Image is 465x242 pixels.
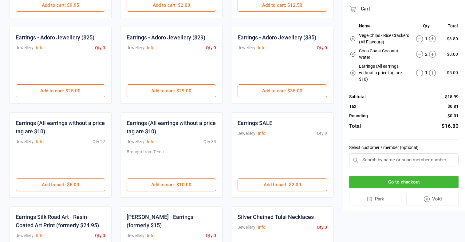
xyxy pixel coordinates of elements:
[36,139,44,145] button: Info
[317,45,327,51] div: Qty: 0
[238,224,255,231] div: Jewellery
[317,130,327,137] div: Qty: 9
[258,130,266,137] button: Info
[206,232,216,239] div: Qty: 0
[410,51,442,58] div: 2
[359,62,409,83] td: Earrings (All earrings without a price tag are $10)
[127,139,144,145] div: Jewellery
[349,113,368,119] div: Rounding
[442,122,459,130] div: $16.80
[203,139,216,145] div: Qty: 33
[410,23,442,31] th: Qty
[16,84,105,97] button: Add to cart: $25.00
[359,23,409,31] th: Name
[127,84,216,97] button: Add to cart: $29.00
[238,213,314,221] div: Silver Chained Tulsi Necklaces
[147,232,155,239] button: Info
[127,33,205,42] div: Earrings - Adoro Jewellery ($29)
[443,31,458,46] td: $3.80
[127,213,216,229] div: [PERSON_NAME] - Earrings (formerly $15)
[349,176,459,188] button: Go to checkout
[127,119,216,135] div: Earrings (All earrings without a price tag are $10)
[16,119,105,135] div: Earrings (All earrings without a price tag are $10)
[447,103,459,110] div: $0.81
[147,45,155,51] button: Info
[349,122,361,130] div: Total
[359,47,409,62] td: Coco Coast Coconut Water
[147,139,155,145] button: Info
[238,119,272,127] div: Earrings SALE
[258,224,266,231] button: Info
[16,178,105,191] button: Add to cart: $5.00
[36,232,44,239] button: Info
[410,70,442,76] div: 1
[16,33,94,42] div: Earrings - Adoro Jewellery ($25)
[349,103,356,110] div: Tax
[16,232,33,239] div: Jewellery
[16,45,33,51] div: Jewellery
[349,153,459,166] input: Search by name or scan member number
[16,213,105,229] div: Earrings Silk Road Art - Resin-Coated Art Print (formerly $24.95)
[443,62,458,83] td: $5.00
[127,178,216,191] button: Add to cart: $10.00
[359,31,409,46] td: Vege Chips - Rice Crackers (All Flavours)
[349,193,401,205] button: Park
[238,84,327,97] button: Add to cart: $35.00
[406,193,459,205] button: Void
[238,45,255,51] div: Jewellery
[127,45,144,51] div: Jewellery
[317,224,327,231] div: Qty: 0
[238,178,327,191] button: Add to cart: $2.00
[127,232,144,239] div: Jewellery
[206,45,216,51] div: Qty: 0
[16,139,33,145] div: Jewellery
[349,144,459,151] label: Select customer / member (optional)
[36,45,44,51] button: Info
[238,33,316,42] div: Earrings - Adoro Jewellery ($35)
[238,130,255,137] div: Jewellery
[127,149,164,172] div: Brought from Temu
[95,45,105,51] div: Qty: 0
[443,47,458,62] td: $8.00
[95,232,105,239] div: Qty: 0
[93,139,105,145] div: Qty: 27
[258,45,266,51] button: Info
[410,35,442,42] div: 1
[445,94,459,100] div: $15.99
[447,113,459,119] div: $0.01
[443,23,458,31] th: Total
[349,94,366,100] div: Subtotal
